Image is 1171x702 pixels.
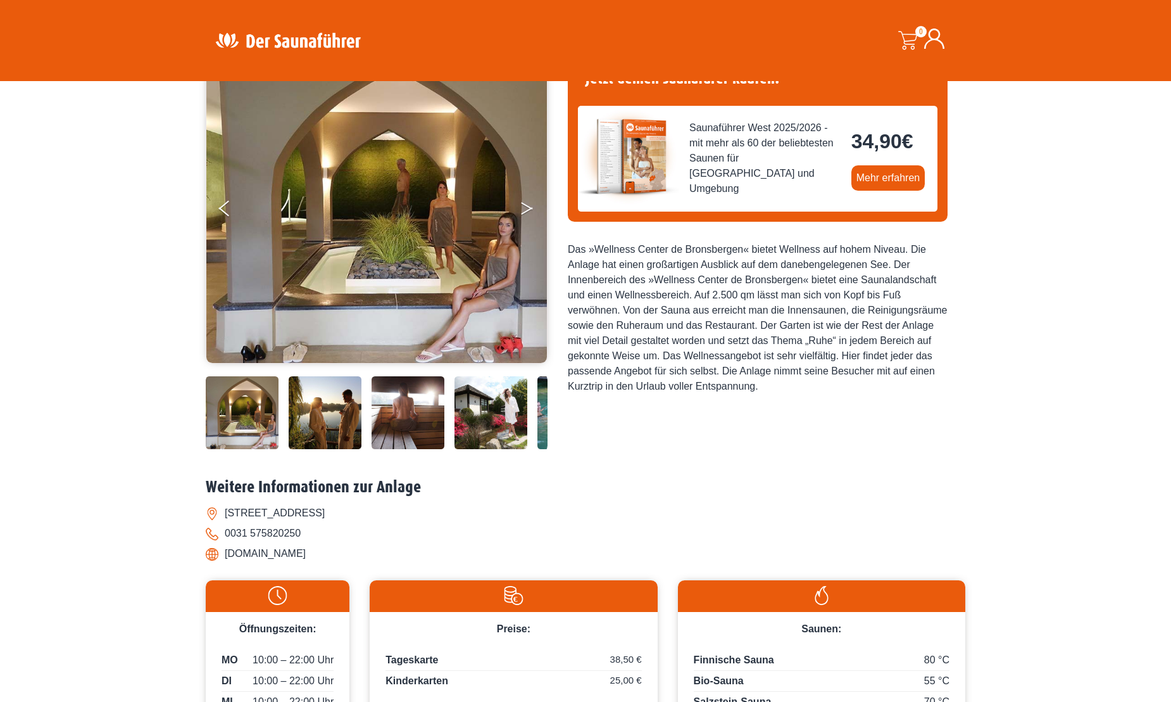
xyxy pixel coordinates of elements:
[253,673,334,689] span: 10:00 – 22:00 Uhr
[206,503,965,523] li: [STREET_ADDRESS]
[684,586,959,605] img: Flamme-weiss.svg
[694,675,744,686] span: Bio-Sauna
[497,623,530,634] span: Preise:
[385,673,641,689] p: Kinderkarten
[915,26,927,37] span: 0
[610,653,642,667] span: 38,50 €
[206,523,965,544] li: 0031 575820250
[222,653,238,668] span: MO
[568,242,948,394] div: Das »Wellness Center de Bronsbergen« bietet Wellness auf hohem Niveau. Die Anlage hat einen großa...
[219,195,251,227] button: Previous
[239,623,316,634] span: Öffnungszeiten:
[902,130,913,153] span: €
[924,653,949,668] span: 80 °C
[694,654,774,665] span: Finnische Sauna
[253,653,334,668] span: 10:00 – 22:00 Uhr
[924,673,949,689] span: 55 °C
[212,586,343,605] img: Uhr-weiss.svg
[851,130,913,153] bdi: 34,90
[385,653,641,671] p: Tageskarte
[689,120,841,196] span: Saunaführer West 2025/2026 - mit mehr als 60 der beliebtesten Saunen für [GEOGRAPHIC_DATA] und Um...
[206,544,965,564] li: [DOMAIN_NAME]
[851,165,925,191] a: Mehr erfahren
[222,673,232,689] span: DI
[376,586,651,605] img: Preise-weiss.svg
[801,623,841,634] span: Saunen:
[520,195,551,227] button: Next
[578,106,679,207] img: der-saunafuehrer-2025-west.jpg
[206,478,965,497] h2: Weitere Informationen zur Anlage
[610,673,642,688] span: 25,00 €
